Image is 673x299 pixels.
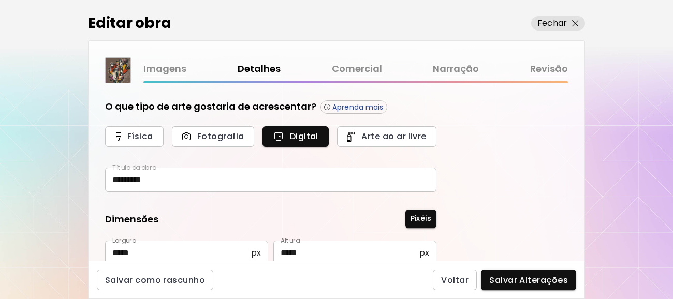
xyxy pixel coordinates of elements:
[332,102,384,112] p: Aprenda mais
[332,62,382,77] a: Comercial
[489,275,568,286] span: Salvar Alterações
[337,126,436,147] button: Arte ao ar livre
[348,131,425,142] span: Arte ao ar livre
[320,100,387,114] button: Aprenda mais
[143,62,186,77] a: Imagens
[183,131,243,142] span: Fotografia
[481,270,576,290] button: Salvar Alterações
[97,270,213,290] button: Salvar como rascunho
[419,248,429,258] span: px
[105,100,316,114] h5: O que tipo de arte gostaria de acrescentar?
[530,62,568,77] a: Revisão
[411,213,431,224] span: Pixéis
[105,126,164,147] button: Física
[405,210,436,228] button: Pixéis
[274,131,317,142] span: Digital
[172,126,254,147] button: Fotografia
[116,131,152,142] span: Física
[105,275,205,286] span: Salvar como rascunho
[433,270,477,290] button: Voltar
[262,126,329,147] button: Digital
[251,248,261,258] span: px
[433,62,479,77] a: Narração
[441,275,469,286] span: Voltar
[105,213,158,228] h5: Dimensões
